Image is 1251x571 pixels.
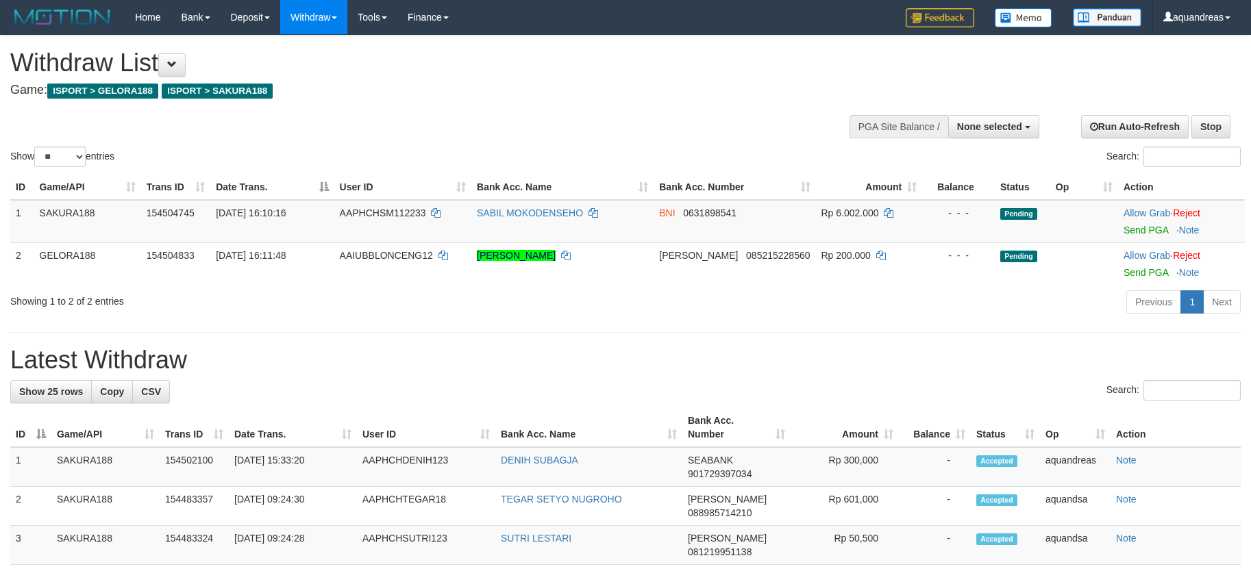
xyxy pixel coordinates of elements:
[19,386,83,397] span: Show 25 rows
[340,207,426,218] span: AAPHCHSM112233
[682,408,791,447] th: Bank Acc. Number: activate to sort column ascending
[821,207,879,218] span: Rp 6.002.000
[10,526,51,565] td: 3
[10,200,34,243] td: 1
[10,84,820,97] h4: Game:
[976,494,1017,506] span: Accepted
[51,447,160,487] td: SAKURA188
[1143,380,1241,401] input: Search:
[1126,290,1181,314] a: Previous
[791,526,899,565] td: Rp 50,500
[899,526,971,565] td: -
[659,250,738,261] span: [PERSON_NAME]
[995,8,1052,27] img: Button%20Memo.svg
[34,147,86,167] select: Showentries
[957,121,1022,132] span: None selected
[495,408,682,447] th: Bank Acc. Name: activate to sort column ascending
[357,487,495,526] td: AAPHCHTEGAR18
[1180,290,1204,314] a: 1
[688,507,752,518] span: Copy 088985714210 to clipboard
[1143,147,1241,167] input: Search:
[141,386,161,397] span: CSV
[1000,251,1037,262] span: Pending
[1179,225,1200,236] a: Note
[1118,242,1245,285] td: ·
[746,250,810,261] span: Copy 085215228560 to clipboard
[1118,175,1245,200] th: Action
[100,386,124,397] span: Copy
[10,408,51,447] th: ID: activate to sort column descending
[1106,147,1241,167] label: Search:
[34,200,141,243] td: SAKURA188
[10,289,511,308] div: Showing 1 to 2 of 2 entries
[1040,408,1111,447] th: Op: activate to sort column ascending
[928,206,989,220] div: - - -
[1173,207,1200,218] a: Reject
[976,533,1017,545] span: Accepted
[229,487,357,526] td: [DATE] 09:24:30
[971,408,1040,447] th: Status: activate to sort column ascending
[976,455,1017,467] span: Accepted
[922,175,995,200] th: Balance
[1191,115,1230,138] a: Stop
[791,408,899,447] th: Amount: activate to sort column ascending
[1173,250,1200,261] a: Reject
[10,242,34,285] td: 2
[147,207,195,218] span: 154504745
[229,447,357,487] td: [DATE] 15:33:20
[357,408,495,447] th: User ID: activate to sort column ascending
[160,408,229,447] th: Trans ID: activate to sort column ascending
[471,175,654,200] th: Bank Acc. Name: activate to sort column ascending
[34,175,141,200] th: Game/API: activate to sort column ascending
[688,494,767,505] span: [PERSON_NAME]
[1124,225,1168,236] a: Send PGA
[1111,408,1241,447] th: Action
[1124,267,1168,278] a: Send PGA
[654,175,815,200] th: Bank Acc. Number: activate to sort column ascending
[1124,250,1173,261] span: ·
[160,447,229,487] td: 154502100
[10,175,34,200] th: ID
[334,175,471,200] th: User ID: activate to sort column ascending
[229,408,357,447] th: Date Trans.: activate to sort column ascending
[1081,115,1189,138] a: Run Auto-Refresh
[160,526,229,565] td: 154483324
[906,8,974,27] img: Feedback.jpg
[899,487,971,526] td: -
[1179,267,1200,278] a: Note
[357,447,495,487] td: AAPHCHDENIH123
[141,175,211,200] th: Trans ID: activate to sort column ascending
[210,175,334,200] th: Date Trans.: activate to sort column descending
[10,49,820,77] h1: Withdraw List
[51,526,160,565] td: SAKURA188
[501,455,578,466] a: DENIH SUBAGJA
[91,380,133,403] a: Copy
[816,175,923,200] th: Amount: activate to sort column ascending
[10,346,1241,374] h1: Latest Withdraw
[10,487,51,526] td: 2
[948,115,1039,138] button: None selected
[1203,290,1241,314] a: Next
[899,408,971,447] th: Balance: activate to sort column ascending
[357,526,495,565] td: AAPHCHSUTRI123
[501,494,622,505] a: TEGAR SETYO NUGROHO
[10,147,114,167] label: Show entries
[1116,455,1137,466] a: Note
[1050,175,1118,200] th: Op: activate to sort column ascending
[1124,207,1170,218] a: Allow Grab
[229,526,357,565] td: [DATE] 09:24:28
[1106,380,1241,401] label: Search:
[477,207,583,218] a: SABIL MOKODENSEHO
[501,533,571,544] a: SUTRI LESTARI
[683,207,736,218] span: Copy 0631898541 to clipboard
[1040,447,1111,487] td: aquandreas
[216,207,286,218] span: [DATE] 16:10:16
[1116,533,1137,544] a: Note
[34,242,141,285] td: GELORA188
[477,250,556,261] a: [PERSON_NAME]
[1124,207,1173,218] span: ·
[160,487,229,526] td: 154483357
[995,175,1050,200] th: Status
[821,250,871,261] span: Rp 200.000
[10,447,51,487] td: 1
